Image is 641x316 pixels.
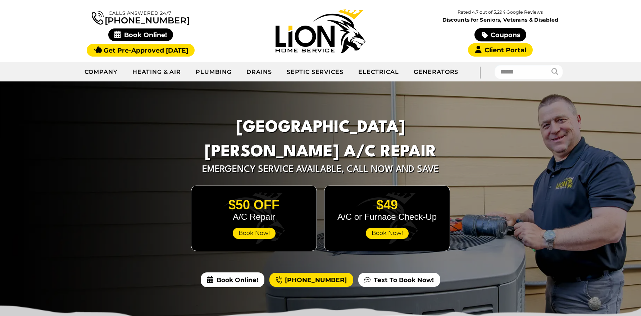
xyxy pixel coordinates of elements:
h1: [GEOGRAPHIC_DATA][PERSON_NAME] A/C Repair [190,116,451,175]
a: [PHONE_NUMBER] [92,9,190,25]
a: Company [77,63,125,81]
p: Rated 4.7 out of 5,294 Google Reviews [410,8,590,16]
span: Book Now! [233,228,276,239]
a: Drains [239,63,279,81]
a: Electrical [351,63,406,81]
span: Book Online! [108,28,173,41]
span: Emergency Service Available, Call Now and Save [190,164,451,175]
img: Lion Home Service [276,9,365,53]
span: Discounts for Seniors, Veterans & Disabled [412,17,589,22]
a: Coupons [474,28,526,41]
a: Generators [406,63,466,81]
a: Get Pre-Approved [DATE] [87,44,194,57]
span: Book Online! [201,272,264,287]
a: [PHONE_NUMBER] [269,273,353,287]
a: Plumbing [188,63,239,81]
a: Heating & Air [125,63,188,81]
a: Client Portal [468,43,533,57]
span: Book Now! [366,228,409,239]
a: Septic Services [279,63,351,81]
a: Text To Book Now! [358,273,440,287]
div: | [465,62,494,81]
